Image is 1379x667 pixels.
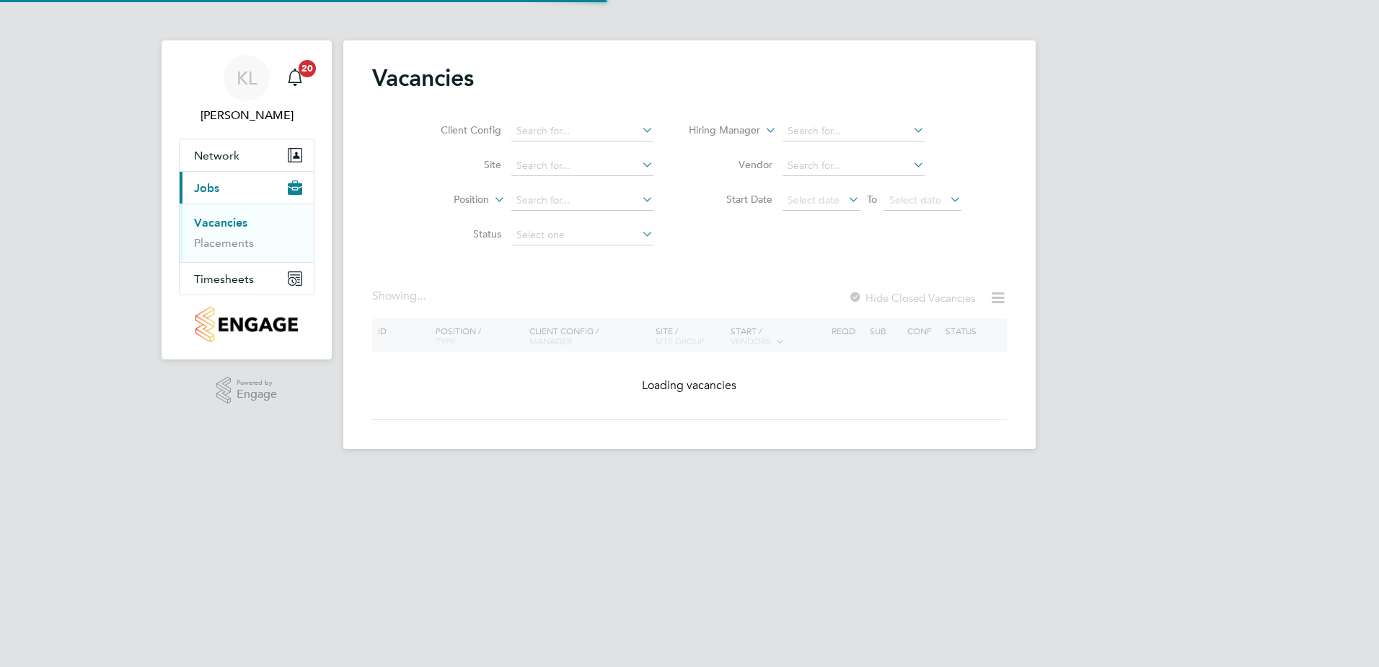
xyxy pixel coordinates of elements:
[863,190,881,209] span: To
[180,263,314,295] button: Timesheets
[237,69,257,87] span: KL
[372,64,474,92] h2: Vacancies
[194,272,254,286] span: Timesheets
[237,377,277,389] span: Powered by
[783,121,925,141] input: Search for...
[180,204,314,262] div: Jobs
[418,158,501,171] label: Site
[194,216,247,230] a: Vacancies
[511,156,653,176] input: Search for...
[194,149,239,162] span: Network
[179,307,314,342] a: Go to home page
[281,55,309,101] a: 20
[788,193,840,206] span: Select date
[372,289,428,304] div: Showing
[418,123,501,136] label: Client Config
[179,107,314,124] span: Kristoffer Lee
[848,291,975,305] label: Hide Closed Vacancies
[889,193,941,206] span: Select date
[677,123,760,138] label: Hiring Manager
[237,388,277,401] span: Engage
[162,40,332,359] nav: Main navigation
[179,55,314,124] a: KL[PERSON_NAME]
[511,225,653,245] input: Select one
[195,307,297,342] img: countryside-properties-logo-retina.png
[216,377,278,404] a: Powered byEngage
[299,60,316,77] span: 20
[511,121,653,141] input: Search for...
[689,158,772,171] label: Vendor
[180,139,314,171] button: Network
[406,193,489,207] label: Position
[417,289,426,303] span: ...
[511,191,653,211] input: Search for...
[689,193,772,206] label: Start Date
[418,227,501,240] label: Status
[180,172,314,204] button: Jobs
[194,181,219,195] span: Jobs
[783,156,925,176] input: Search for...
[194,236,254,250] a: Placements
